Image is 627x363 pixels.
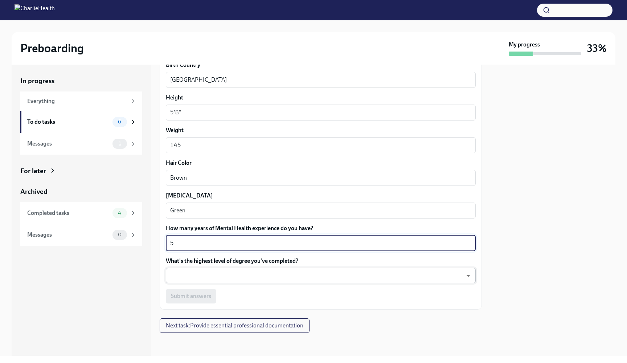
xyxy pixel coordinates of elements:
button: Next task:Provide essential professional documentation [160,318,310,333]
textarea: [GEOGRAPHIC_DATA] [170,76,471,84]
span: 0 [114,232,126,237]
a: Completed tasks4 [20,202,142,224]
textarea: 145 [170,141,471,150]
h2: Preboarding [20,41,84,56]
a: Messages1 [20,133,142,155]
span: Next task : Provide essential professional documentation [166,322,303,329]
label: What's the highest level of degree you've completed? [166,257,476,265]
textarea: Green [170,206,471,215]
div: Messages [27,140,110,148]
a: For later [20,166,142,176]
div: For later [20,166,46,176]
span: 1 [114,141,125,146]
a: Everything [20,91,142,111]
textarea: Brown [170,174,471,182]
div: Completed tasks [27,209,110,217]
div: ​ [166,268,476,283]
label: Birth Country [166,61,476,69]
div: Everything [27,97,127,105]
div: Messages [27,231,110,239]
textarea: 5'8" [170,108,471,117]
span: 4 [114,210,126,216]
a: In progress [20,76,142,86]
h3: 33% [587,42,607,55]
textarea: 5 [170,239,471,248]
label: Hair Color [166,159,476,167]
img: CharlieHealth [15,4,55,16]
label: Height [166,94,476,102]
strong: My progress [509,41,540,49]
div: To do tasks [27,118,110,126]
label: Weight [166,126,476,134]
label: How many years of Mental Health experience do you have? [166,224,476,232]
a: Messages0 [20,224,142,246]
a: To do tasks6 [20,111,142,133]
label: [MEDICAL_DATA] [166,192,476,200]
span: 6 [114,119,126,125]
a: Archived [20,187,142,196]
